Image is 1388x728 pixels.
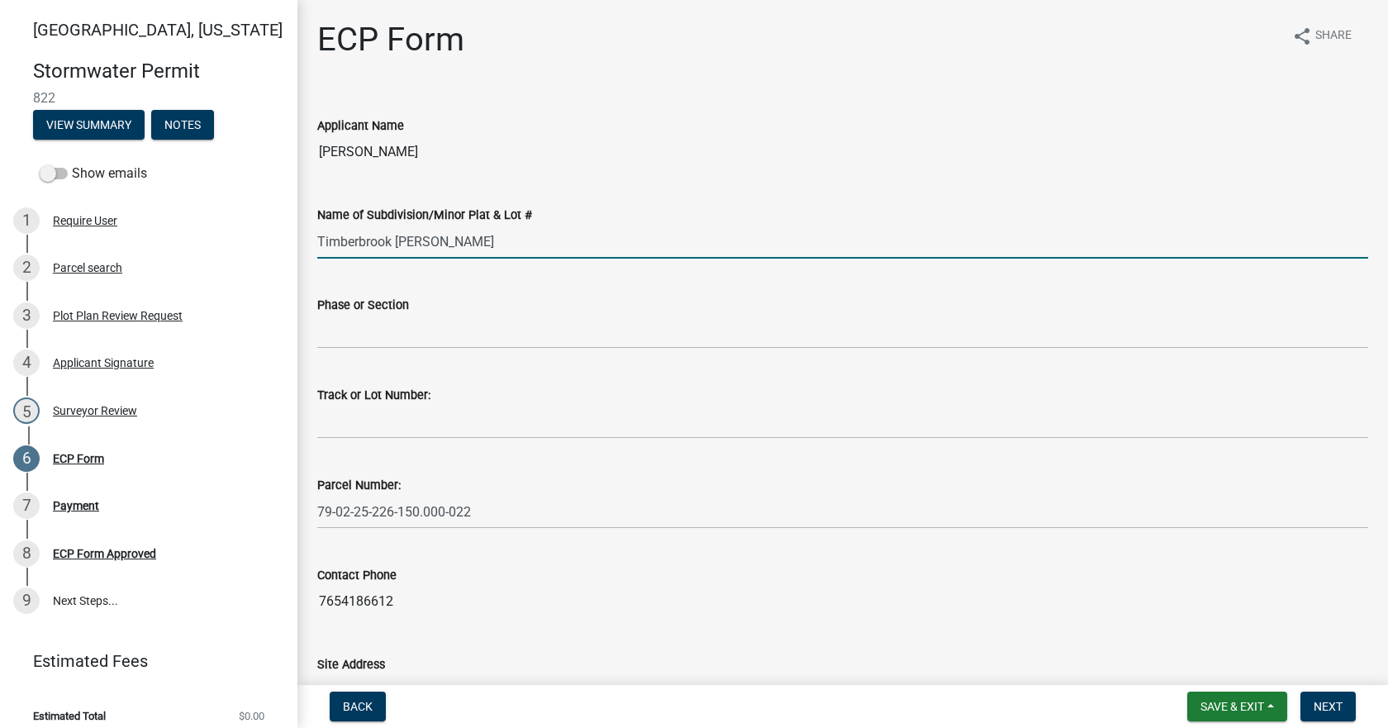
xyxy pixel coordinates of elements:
[13,588,40,614] div: 9
[239,711,264,721] span: $0.00
[343,700,373,713] span: Back
[33,90,264,106] span: 822
[151,110,214,140] button: Notes
[1187,692,1287,721] button: Save & Exit
[53,500,99,512] div: Payment
[1292,26,1312,46] i: share
[317,20,464,59] h1: ECP Form
[317,300,409,312] label: Phase or Section
[13,207,40,234] div: 1
[33,119,145,132] wm-modal-confirm: Summary
[317,121,404,132] label: Applicant Name
[33,711,106,721] span: Estimated Total
[13,397,40,424] div: 5
[53,453,104,464] div: ECP Form
[13,302,40,329] div: 3
[53,405,137,416] div: Surveyor Review
[13,445,40,472] div: 6
[317,570,397,582] label: Contact Phone
[151,119,214,132] wm-modal-confirm: Notes
[317,210,532,221] label: Name of Subdivision/Minor Plat & Lot #
[317,480,401,492] label: Parcel Number:
[13,255,40,281] div: 2
[1200,700,1264,713] span: Save & Exit
[13,540,40,567] div: 8
[53,357,154,369] div: Applicant Signature
[13,645,271,678] a: Estimated Fees
[33,20,283,40] span: [GEOGRAPHIC_DATA], [US_STATE]
[1314,700,1343,713] span: Next
[33,110,145,140] button: View Summary
[317,659,385,671] label: Site Address
[33,59,284,83] h4: Stormwater Permit
[13,492,40,519] div: 7
[317,390,430,402] label: Track or Lot Number:
[1279,20,1365,52] button: shareShare
[53,548,156,559] div: ECP Form Approved
[53,262,122,274] div: Parcel search
[53,215,117,226] div: Require User
[1300,692,1356,721] button: Next
[330,692,386,721] button: Back
[1315,26,1352,46] span: Share
[13,350,40,376] div: 4
[53,310,183,321] div: Plot Plan Review Request
[40,164,147,183] label: Show emails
